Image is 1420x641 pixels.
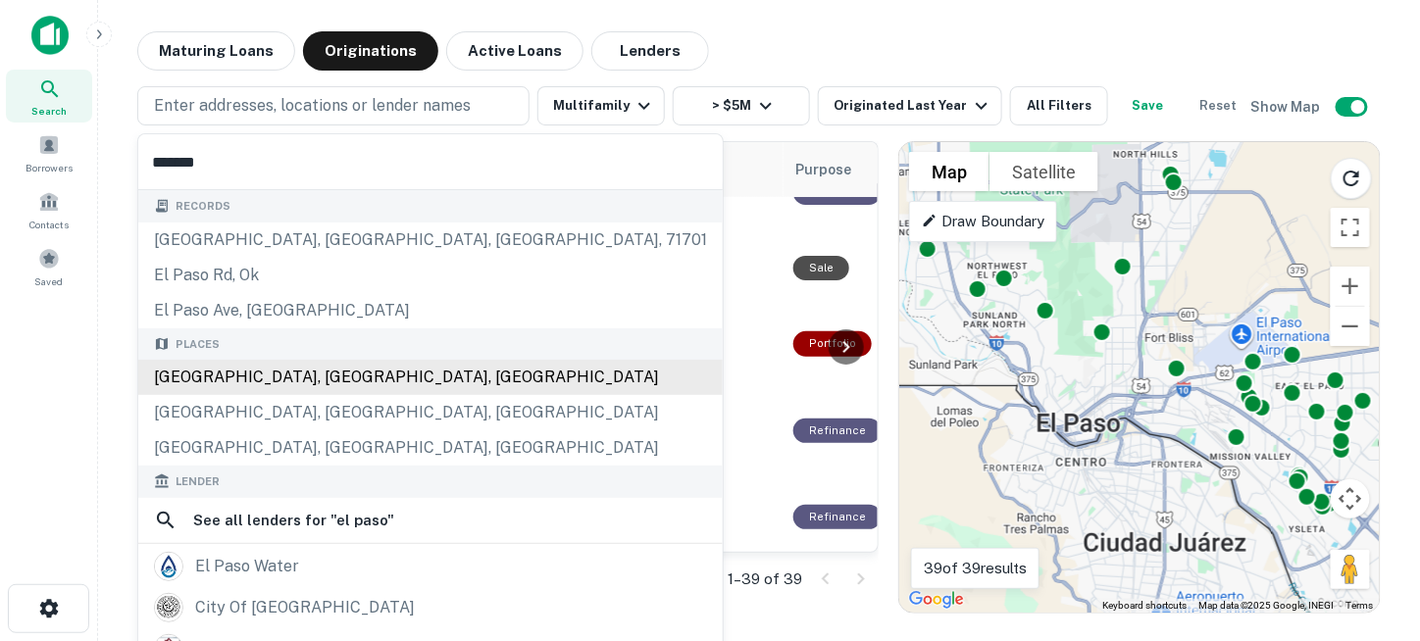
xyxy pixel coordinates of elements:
[303,31,438,71] button: Originations
[924,557,1027,580] p: 39 of 39 results
[31,16,69,55] img: capitalize-icon.png
[793,505,882,529] div: This loan purpose was for refinancing
[195,552,299,581] div: el paso water
[793,256,849,280] div: Sale
[6,240,92,293] a: Saved
[1102,599,1187,613] button: Keyboard shortcuts
[728,567,802,591] p: 1–39 of 39
[1346,600,1374,611] a: Terms (opens in new tab)
[138,222,723,258] div: [GEOGRAPHIC_DATA], [GEOGRAPHIC_DATA], [GEOGRAPHIC_DATA], 71701
[138,360,723,395] div: [GEOGRAPHIC_DATA], [GEOGRAPHIC_DATA], [GEOGRAPHIC_DATA]
[904,587,969,613] img: Google
[176,473,220,490] span: Lender
[537,86,665,125] button: Multifamily
[899,142,1380,613] div: 0 0
[31,103,67,119] span: Search
[793,331,872,356] div: This is a portfolio loan with 2 properties
[6,183,92,236] a: Contacts
[137,86,530,125] button: Enter addresses, locations or lender names
[138,587,723,628] a: city of [GEOGRAPHIC_DATA]
[176,336,220,353] span: Places
[1331,307,1370,346] button: Zoom out
[1331,479,1370,518] button: Map camera controls
[922,210,1044,233] p: Draw Boundary
[909,152,989,191] button: Show street map
[138,395,723,430] div: [GEOGRAPHIC_DATA], [GEOGRAPHIC_DATA], [GEOGRAPHIC_DATA]
[793,419,882,443] div: This loan purpose was for refinancing
[591,31,709,71] button: Lenders
[154,94,471,118] p: Enter addresses, locations or lender names
[155,553,182,580] img: picture
[1251,96,1324,118] h6: Show Map
[6,126,92,179] a: Borrowers
[1331,208,1370,247] button: Toggle fullscreen view
[195,593,415,622] div: city of [GEOGRAPHIC_DATA]
[989,152,1098,191] button: Show satellite imagery
[1331,267,1370,306] button: Zoom in
[29,217,69,232] span: Contacts
[1010,86,1108,125] button: All Filters
[138,293,723,328] div: el paso ave, [GEOGRAPHIC_DATA]
[35,273,64,289] span: Saved
[1116,86,1179,125] button: Save your search to get updates of matches that match your search criteria.
[784,142,990,197] th: Purpose
[176,198,230,215] span: Records
[795,158,877,181] span: Purpose
[137,31,295,71] button: Maturing Loans
[1322,484,1420,578] iframe: Chat Widget
[6,70,92,123] a: Search
[1187,86,1249,125] button: Reset
[1331,158,1372,199] button: Reload search area
[1198,600,1335,611] span: Map data ©2025 Google, INEGI
[138,546,723,587] a: el paso water
[834,94,993,118] div: Originated Last Year
[138,258,723,293] div: el paso rd, ok
[904,587,969,613] a: Open this area in Google Maps (opens a new window)
[155,594,182,621] img: picture
[25,160,73,175] span: Borrowers
[818,86,1002,125] button: Originated Last Year
[138,430,723,466] div: [GEOGRAPHIC_DATA], [GEOGRAPHIC_DATA], [GEOGRAPHIC_DATA]
[673,86,810,125] button: > $5M
[446,31,583,71] button: Active Loans
[193,509,394,532] h6: See all lenders for " el paso "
